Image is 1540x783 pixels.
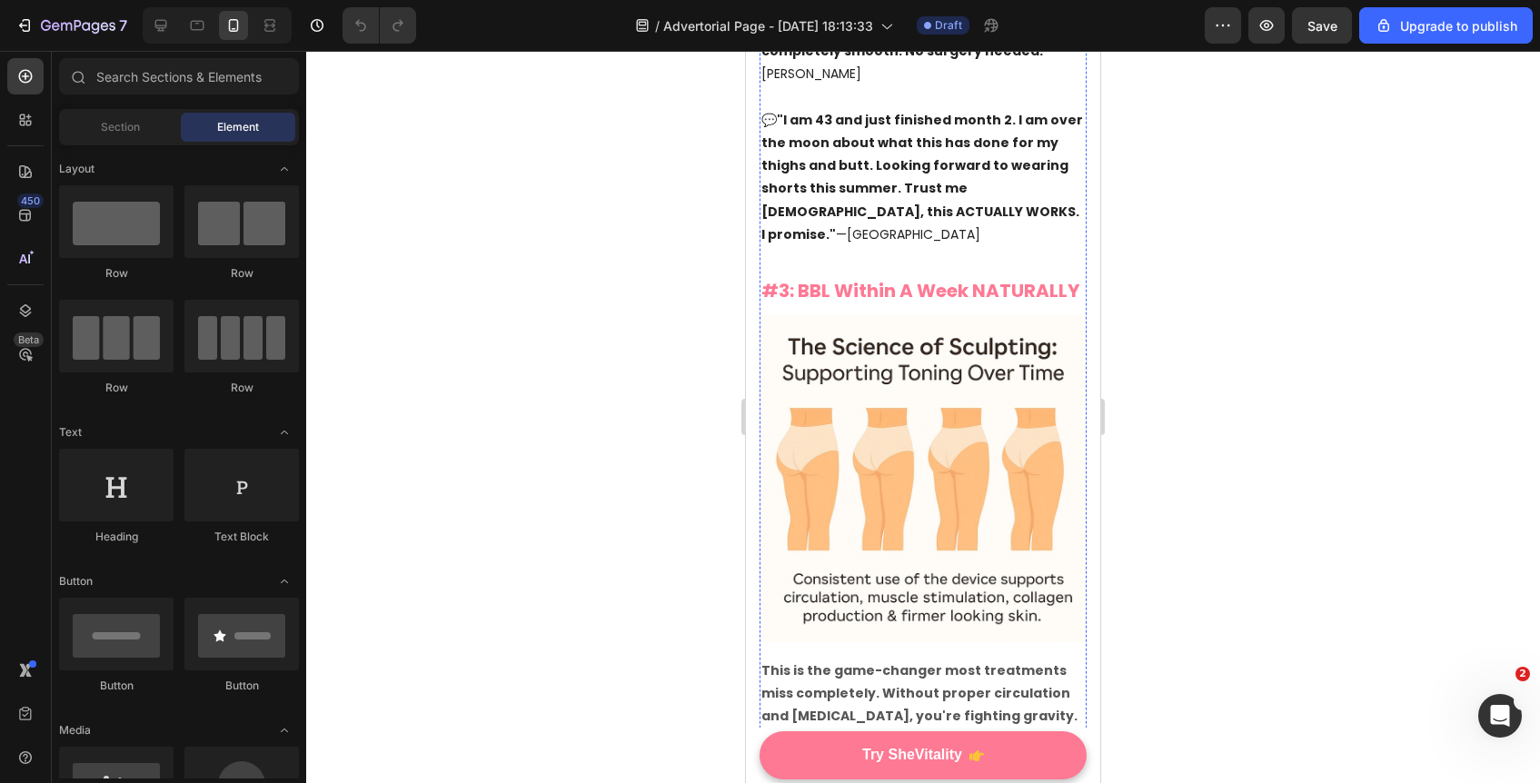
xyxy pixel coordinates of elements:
[14,332,44,347] div: Beta
[59,161,94,177] span: Layout
[59,424,82,441] span: Text
[59,573,93,590] span: Button
[217,119,259,135] span: Element
[1515,667,1530,681] span: 2
[184,529,299,545] div: Text Block
[270,154,299,183] span: Toggle open
[270,716,299,745] span: Toggle open
[746,51,1100,783] iframe: Design area
[184,380,299,396] div: Row
[935,17,962,34] span: Draft
[184,678,299,694] div: Button
[59,678,174,694] div: Button
[1359,7,1533,44] button: Upgrade to publish
[59,529,174,545] div: Heading
[59,58,299,94] input: Search Sections & Elements
[1375,16,1517,35] div: Upgrade to publish
[101,119,140,135] span: Section
[663,16,873,35] span: Advertorial Page - [DATE] 18:13:33
[343,7,416,44] div: Undo/Redo
[184,265,299,282] div: Row
[17,193,44,208] div: 450
[270,418,299,447] span: Toggle open
[1478,694,1522,738] iframe: Intercom live chat
[119,15,127,36] p: 7
[1292,7,1352,44] button: Save
[59,265,174,282] div: Row
[7,7,135,44] button: 7
[59,722,91,738] span: Media
[1307,18,1337,34] span: Save
[655,16,660,35] span: /
[270,567,299,596] span: Toggle open
[59,380,174,396] div: Row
